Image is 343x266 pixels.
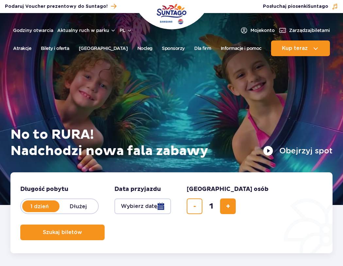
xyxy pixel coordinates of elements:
[271,40,330,56] button: Kup teraz
[5,2,116,11] a: Podaruj Voucher prezentowy do Suntago!
[114,185,161,193] span: Data przyjazdu
[308,4,328,9] span: Suntago
[114,198,171,214] button: Wybierz datę
[240,26,275,34] a: Mojekonto
[263,146,333,156] button: Obejrzyj spot
[43,229,82,235] span: Szukaj biletów
[289,27,330,34] span: Zarządzaj biletami
[263,3,328,10] span: Posłuchaj piosenki
[5,3,108,10] span: Podaruj Voucher prezentowy do Suntago!
[10,172,333,253] form: Planowanie wizyty w Park of Poland
[120,27,132,34] button: pl
[21,199,58,213] label: 1 dzień
[10,127,333,159] h1: No to RURA! Nadchodzi nowa fala zabawy
[187,185,268,193] span: [GEOGRAPHIC_DATA] osób
[79,40,128,56] a: [GEOGRAPHIC_DATA]
[20,185,68,193] span: Długość pobytu
[13,40,31,56] a: Atrakcje
[220,198,236,214] button: dodaj bilet
[194,40,211,56] a: Dla firm
[41,40,69,56] a: Bilety i oferta
[13,27,53,34] a: Godziny otwarcia
[221,40,262,56] a: Informacje i pomoc
[279,26,330,34] a: Zarządzajbiletami
[20,225,105,240] button: Szukaj biletów
[57,28,116,33] button: Aktualny ruch w parku
[282,45,308,51] span: Kup teraz
[263,3,338,10] button: Posłuchaj piosenkiSuntago
[250,27,275,34] span: Moje konto
[162,40,185,56] a: Sponsorzy
[203,198,219,214] input: liczba biletów
[187,198,202,214] button: usuń bilet
[137,40,152,56] a: Nocleg
[60,199,97,213] label: Dłużej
